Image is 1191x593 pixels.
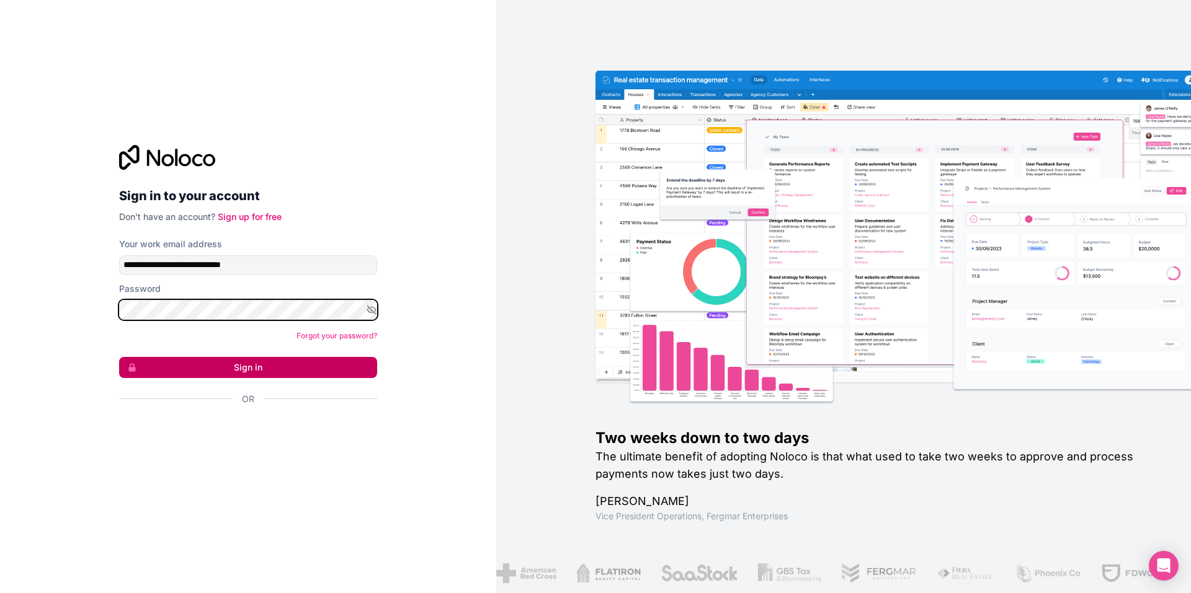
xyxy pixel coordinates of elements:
[595,493,1151,510] h1: [PERSON_NAME]
[752,563,816,583] img: /assets/gbstax-C-GtDUiK.png
[655,563,733,583] img: /assets/saastock-C6Zbiodz.png
[242,393,254,405] span: Or
[1149,551,1179,581] div: Open Intercom Messenger
[1095,563,1168,583] img: /assets/fdworks-Bi04fVtw.png
[836,563,911,583] img: /assets/fergmar-CudnrXN5.png
[491,563,551,583] img: /assets/american-red-cross-BAupjrZR.png
[119,357,377,378] button: Sign in
[1009,563,1076,583] img: /assets/phoenix-BREaitsQ.png
[119,300,377,320] input: Password
[119,283,161,295] label: Password
[297,331,377,340] a: Forgot your password?
[931,563,989,583] img: /assets/fiera-fwj2N5v4.png
[119,238,222,250] label: Your work email address
[595,510,1151,522] h1: Vice President Operations , Fergmar Enterprises
[119,185,377,207] h2: Sign in to your account
[571,563,635,583] img: /assets/flatiron-C8eUkumj.png
[595,428,1151,448] h1: Two weeks down to two days
[595,448,1151,483] h2: The ultimate benefit of adopting Noloco is that what used to take two weeks to approve and proces...
[119,211,215,222] span: Don't have an account?
[113,419,373,446] iframe: Sign in with Google Button
[119,255,377,275] input: Email address
[218,211,282,222] a: Sign up for free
